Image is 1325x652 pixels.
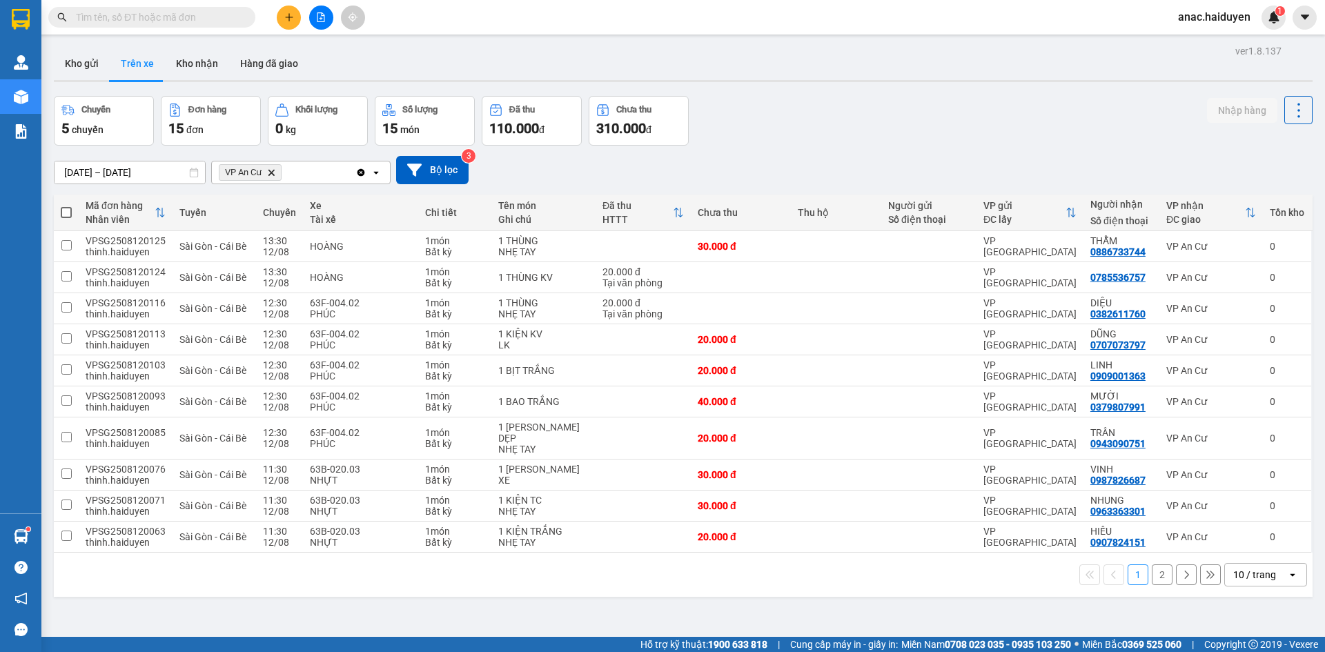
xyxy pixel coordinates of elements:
[888,200,970,211] div: Người gửi
[79,195,173,231] th: Toggle SortBy
[1090,537,1146,548] div: 0907824151
[1166,500,1256,511] div: VP An Cư
[489,120,539,137] span: 110.000
[1270,207,1304,218] div: Tồn kho
[168,120,184,137] span: 15
[179,531,246,542] span: Sài Gòn - Cái Bè
[1166,365,1256,376] div: VP An Cư
[708,639,767,650] strong: 1900 633 818
[263,464,296,475] div: 11:30
[1233,568,1276,582] div: 10 / trang
[646,124,651,135] span: đ
[983,391,1077,413] div: VP [GEOGRAPHIC_DATA]
[498,537,589,548] div: NHẸ TAY
[263,339,296,350] div: 12/08
[596,195,691,231] th: Toggle SortBy
[1122,639,1181,650] strong: 0369 525 060
[14,90,28,104] img: warehouse-icon
[161,96,261,146] button: Đơn hàng15đơn
[602,297,684,308] div: 20.000 đ
[267,168,275,177] svg: Delete
[498,297,589,308] div: 1 THÙNG
[1090,402,1146,413] div: 0379807991
[498,308,589,319] div: NHẸ TAY
[976,195,1083,231] th: Toggle SortBy
[640,637,767,652] span: Hỗ trợ kỹ thuật:
[179,500,246,511] span: Sài Gòn - Cái Bè
[1166,200,1245,211] div: VP nhận
[498,365,589,376] div: 1 BỊT TRẮNG
[229,47,309,80] button: Hàng đã giao
[86,371,166,382] div: thinh.haiduyen
[602,214,673,225] div: HTTT
[14,561,28,574] span: question-circle
[498,214,589,225] div: Ghi chú
[698,241,784,252] div: 30.000 đ
[425,266,484,277] div: 1 món
[498,235,589,246] div: 1 THÙNG
[57,12,67,22] span: search
[275,120,283,137] span: 0
[310,495,411,506] div: 63B-020.03
[1090,359,1152,371] div: LINH
[284,166,286,179] input: Selected VP An Cư.
[1270,469,1304,480] div: 0
[778,637,780,652] span: |
[462,149,475,163] sup: 3
[86,277,166,288] div: thinh.haiduyen
[263,537,296,548] div: 12/08
[1090,371,1146,382] div: 0909001363
[983,464,1077,486] div: VP [GEOGRAPHIC_DATA]
[86,297,166,308] div: VPSG2508120116
[1159,195,1263,231] th: Toggle SortBy
[310,214,411,225] div: Tài xế
[179,469,246,480] span: Sài Gòn - Cái Bè
[425,235,484,246] div: 1 món
[86,526,166,537] div: VPSG2508120063
[425,297,484,308] div: 1 món
[310,308,411,319] div: PHÚC
[1082,637,1181,652] span: Miền Bắc
[309,6,333,30] button: file-add
[26,527,30,531] sup: 1
[310,328,411,339] div: 63F-004.02
[983,427,1077,449] div: VP [GEOGRAPHIC_DATA]
[1166,303,1256,314] div: VP An Cư
[110,47,165,80] button: Trên xe
[539,124,544,135] span: đ
[425,339,484,350] div: Bất kỳ
[263,371,296,382] div: 12/08
[498,246,589,257] div: NHẸ TAY
[165,47,229,80] button: Kho nhận
[1074,642,1079,647] span: ⚪️
[14,592,28,605] span: notification
[1090,506,1146,517] div: 0963363301
[396,156,469,184] button: Bộ lọc
[263,427,296,438] div: 12:30
[698,500,784,511] div: 30.000 đ
[425,537,484,548] div: Bất kỳ
[179,396,246,407] span: Sài Gòn - Cái Bè
[179,241,246,252] span: Sài Gòn - Cái Bè
[1270,365,1304,376] div: 0
[602,266,684,277] div: 20.000 đ
[286,124,296,135] span: kg
[1270,531,1304,542] div: 0
[1293,6,1317,30] button: caret-down
[1270,334,1304,345] div: 0
[1090,427,1152,438] div: TRÂN
[310,371,411,382] div: PHÚC
[983,200,1066,211] div: VP gửi
[798,207,874,218] div: Thu hộ
[86,200,155,211] div: Mã đơn hàng
[1166,214,1245,225] div: ĐC giao
[509,105,535,115] div: Đã thu
[76,10,239,25] input: Tìm tên, số ĐT hoặc mã đơn
[498,444,589,455] div: NHẸ TAY
[72,124,104,135] span: chuyến
[790,637,898,652] span: Cung cấp máy in - giấy in:
[263,402,296,413] div: 12/08
[698,396,784,407] div: 40.000 đ
[86,246,166,257] div: thinh.haiduyen
[219,164,282,181] span: VP An Cư, close by backspace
